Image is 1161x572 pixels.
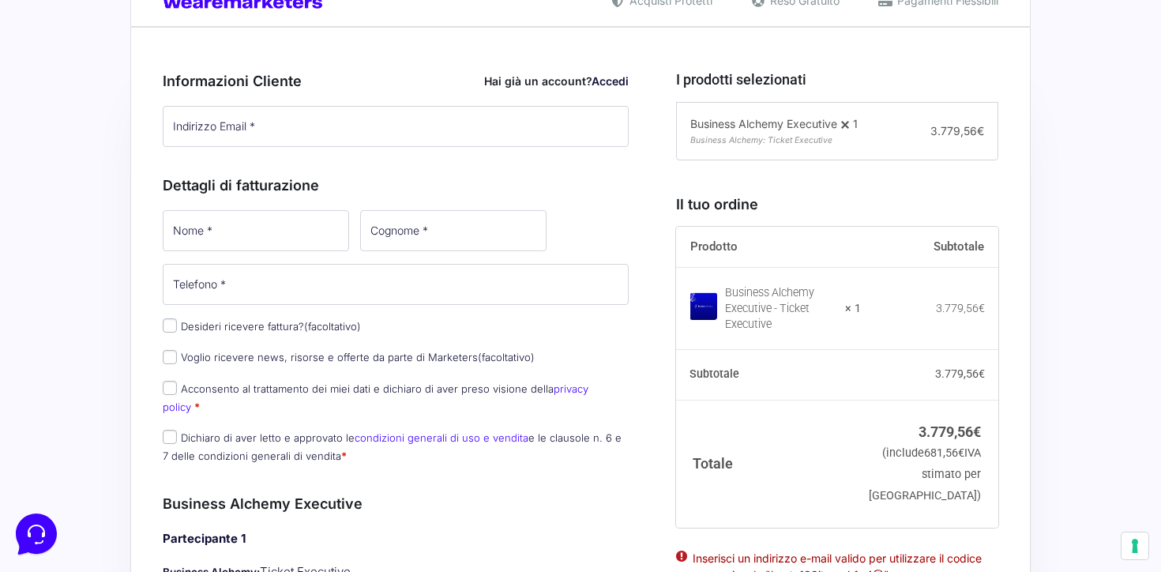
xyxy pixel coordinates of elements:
h2: Ciao da Marketers 👋 [13,13,265,38]
th: Totale [676,400,862,527]
label: Dichiaro di aver letto e approvato le e le clausole n. 6 e 7 delle condizioni generali di vendita [163,431,622,462]
span: Trova una risposta [25,196,123,209]
h3: Il tuo ordine [676,194,998,215]
input: Acconsento al trattamento dei miei dati e dichiaro di aver preso visione dellaprivacy policy [163,381,177,395]
input: Cognome * [360,210,547,251]
p: Messaggi [137,449,179,463]
span: Business Alchemy Executive [690,117,837,130]
h3: Dettagli di fatturazione [163,175,629,196]
label: Acconsento al trattamento dei miei dati e dichiaro di aver preso visione della [163,382,588,413]
th: Subtotale [676,349,862,400]
a: condizioni generali di uso e vendita [355,431,528,444]
label: Desideri ricevere fattura? [163,320,361,333]
a: Apri Centro Assistenza [168,196,291,209]
span: Le tue conversazioni [25,63,134,76]
h3: Informazioni Cliente [163,70,629,92]
span: € [973,423,981,440]
button: Home [13,427,110,463]
span: € [958,446,964,460]
bdi: 3.779,56 [935,367,985,380]
h3: I prodotti selezionati [676,69,998,90]
span: € [977,124,984,137]
p: Aiuto [243,449,266,463]
input: Dichiaro di aver letto e approvato lecondizioni generali di uso e venditae le clausole n. 6 e 7 d... [163,430,177,444]
input: Indirizzo Email * [163,106,629,147]
input: Desideri ricevere fattura?(facoltativo) [163,318,177,333]
span: 1 [853,117,858,130]
button: Inizia una conversazione [25,133,291,164]
th: Prodotto [676,227,862,268]
span: 681,56 [924,446,964,460]
img: dark [76,88,107,120]
iframe: Customerly Messenger Launcher [13,510,60,558]
span: 3.779,56 [930,124,984,137]
h4: Partecipante 1 [163,530,629,548]
button: Le tue preferenze relative al consenso per le tecnologie di tracciamento [1122,532,1148,559]
img: dark [51,88,82,120]
div: Hai già un account? [484,73,629,89]
img: dark [25,88,57,120]
div: Business Alchemy Executive - Ticket Executive [725,285,836,333]
bdi: 3.779,56 [936,302,985,314]
label: Voglio ricevere news, risorse e offerte da parte di Marketers [163,351,535,363]
small: (include IVA stimato per [GEOGRAPHIC_DATA]) [869,446,981,502]
input: Cerca un articolo... [36,230,258,246]
span: Inizia una conversazione [103,142,233,155]
strong: × 1 [845,301,861,317]
button: Messaggi [110,427,207,463]
h3: Business Alchemy Executive [163,493,629,514]
span: € [979,302,985,314]
span: € [979,367,985,380]
bdi: 3.779,56 [919,423,981,440]
th: Subtotale [861,227,998,268]
span: Business Alchemy: Ticket Executive [690,135,832,145]
span: (facoltativo) [478,351,535,363]
img: Business Alchemy Executive - Ticket Executive [689,292,717,320]
input: Nome * [163,210,349,251]
input: Telefono * [163,264,629,305]
a: Accedi [592,74,629,88]
span: (facoltativo) [304,320,361,333]
p: Home [47,449,74,463]
button: Aiuto [206,427,303,463]
input: Voglio ricevere news, risorse e offerte da parte di Marketers(facoltativo) [163,350,177,364]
